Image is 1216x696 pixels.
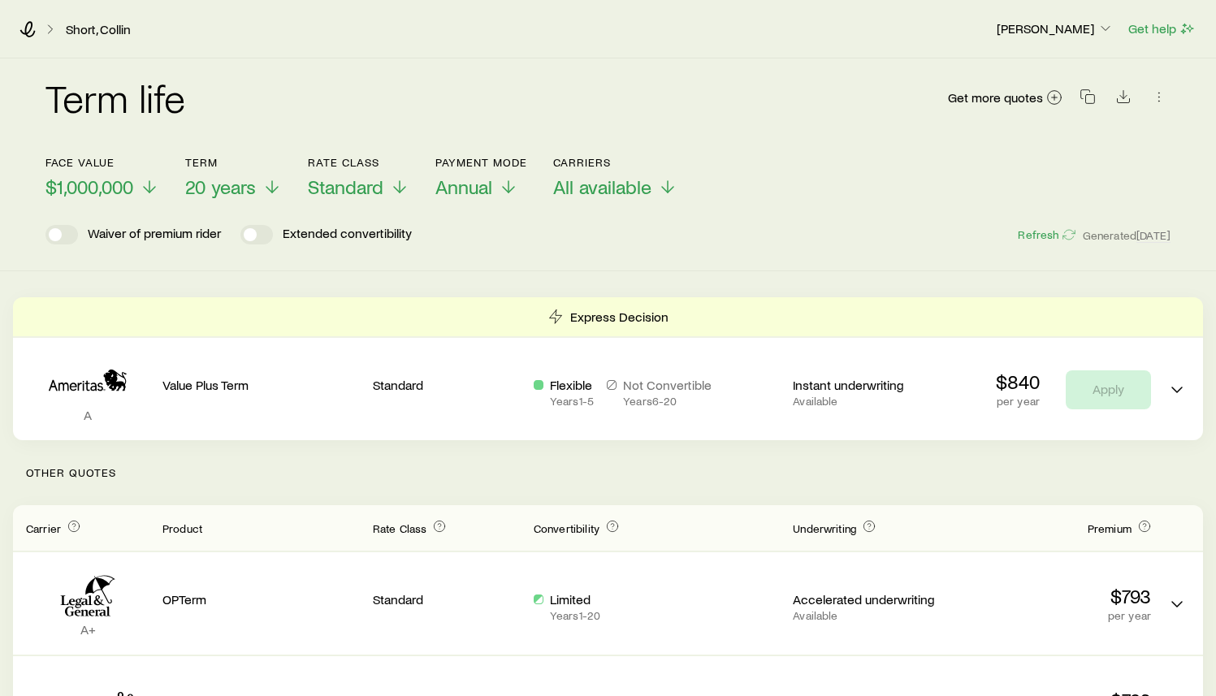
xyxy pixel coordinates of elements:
[954,585,1151,607] p: $793
[308,156,409,169] p: Rate Class
[1112,92,1135,107] a: Download CSV
[550,377,594,393] p: Flexible
[1136,228,1171,243] span: [DATE]
[162,521,202,535] span: Product
[623,395,712,408] p: Years 6 - 20
[996,395,1040,408] p: per year
[793,395,941,408] p: Available
[162,377,360,393] p: Value Plus Term
[13,297,1203,440] div: Term quotes
[308,156,409,199] button: Rate ClassStandard
[1083,228,1171,243] span: Generated
[793,609,941,622] p: Available
[553,156,677,199] button: CarriersAll available
[185,156,282,199] button: Term20 years
[570,309,669,325] p: Express Decision
[793,377,941,393] p: Instant underwriting
[550,591,600,607] p: Limited
[185,175,256,198] span: 20 years
[435,156,527,169] p: Payment Mode
[793,591,941,607] p: Accelerated underwriting
[948,91,1043,104] span: Get more quotes
[996,19,1114,39] button: [PERSON_NAME]
[185,156,282,169] p: Term
[1127,19,1197,38] button: Get help
[162,591,360,607] p: OPTerm
[26,621,149,638] p: A+
[1066,370,1151,409] button: Apply
[550,609,600,622] p: Years 1 - 20
[954,609,1151,622] p: per year
[534,521,599,535] span: Convertibility
[373,591,521,607] p: Standard
[553,156,677,169] p: Carriers
[26,407,149,423] p: A
[13,440,1203,505] p: Other Quotes
[283,225,412,244] p: Extended convertibility
[947,89,1063,107] a: Get more quotes
[45,156,159,199] button: Face value$1,000,000
[373,377,521,393] p: Standard
[373,521,427,535] span: Rate Class
[793,521,856,535] span: Underwriting
[65,22,132,37] a: Short, Collin
[997,20,1114,37] p: [PERSON_NAME]
[623,377,712,393] p: Not Convertible
[996,370,1040,393] p: $840
[550,395,594,408] p: Years 1 - 5
[45,78,185,117] h2: Term life
[308,175,383,198] span: Standard
[88,225,221,244] p: Waiver of premium rider
[1088,521,1132,535] span: Premium
[435,156,527,199] button: Payment ModeAnnual
[435,175,492,198] span: Annual
[553,175,651,198] span: All available
[45,156,159,169] p: Face value
[26,521,61,535] span: Carrier
[1017,227,1075,243] button: Refresh
[45,175,133,198] span: $1,000,000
